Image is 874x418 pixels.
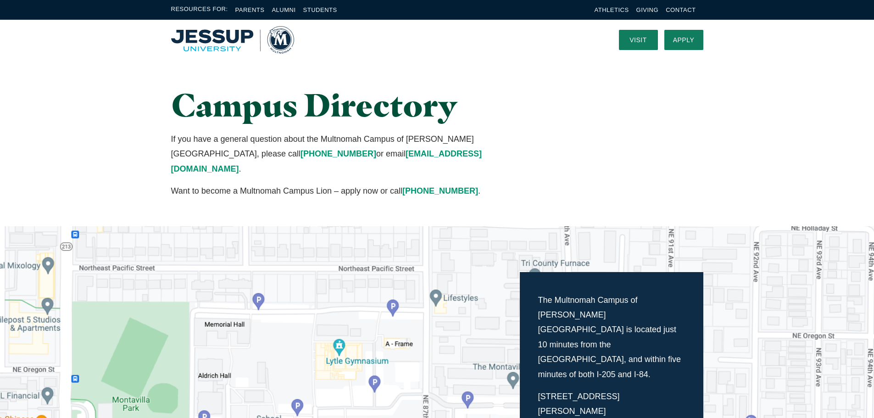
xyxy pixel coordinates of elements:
[171,149,482,173] a: [EMAIL_ADDRESS][DOMAIN_NAME]
[171,5,228,15] span: Resources For:
[619,30,658,50] a: Visit
[538,293,685,382] p: The Multnomah Campus of [PERSON_NAME][GEOGRAPHIC_DATA] is located just 10 minutes from the [GEOGR...
[402,186,478,195] a: [PHONE_NUMBER]
[272,6,295,13] a: Alumni
[303,6,337,13] a: Students
[235,6,265,13] a: Parents
[171,184,520,198] p: Want to become a Multnomah Campus Lion – apply now or call .
[636,6,659,13] a: Giving
[171,26,294,54] img: Multnomah University Logo
[301,149,376,158] a: [PHONE_NUMBER]
[595,6,629,13] a: Athletics
[664,30,703,50] a: Apply
[171,26,294,54] a: Home
[171,132,520,176] p: If you have a general question about the Multnomah Campus of [PERSON_NAME][GEOGRAPHIC_DATA], plea...
[666,6,696,13] a: Contact
[171,87,520,123] h1: Campus Directory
